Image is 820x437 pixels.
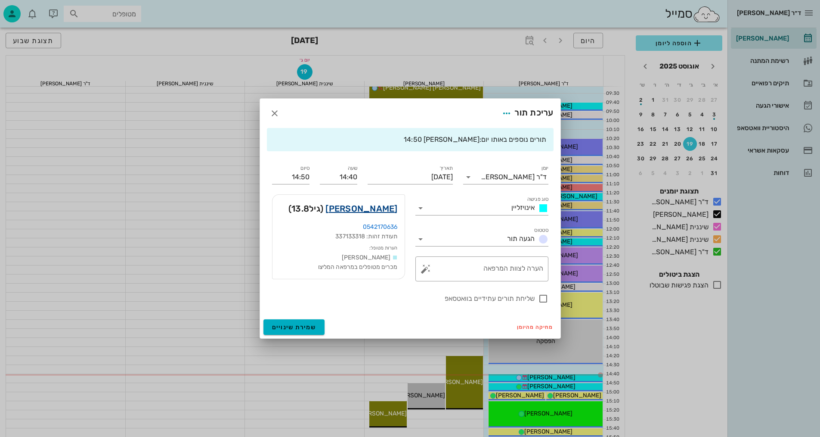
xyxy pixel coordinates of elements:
button: שמירת שינויים [263,319,325,335]
span: שמירת שינויים [272,324,316,331]
span: 13.8 [291,203,309,214]
div: ד"ר [PERSON_NAME] [481,173,547,181]
span: [PERSON_NAME] מכרים מטופלים במרפאה המליצו [318,254,398,271]
div: סוג פגישהאינויזליין [415,201,548,215]
label: סיום [300,165,309,172]
span: הגעה תור [507,234,535,243]
div: עריכת תור [499,106,553,121]
div: סטטוסהגעה תור [415,232,548,246]
div: תעודת זהות: 337133318 [279,232,398,241]
a: [PERSON_NAME] [325,202,397,215]
span: מחיקה מהיומן [517,324,554,330]
label: יומן [541,165,548,172]
span: [PERSON_NAME] 14:50 [404,135,480,144]
a: 0542170636 [363,223,398,231]
button: מחיקה מהיומן [514,321,557,333]
label: שעה [347,165,357,172]
span: אינויזליין [511,203,535,212]
label: תאריך [439,165,453,172]
span: (גיל ) [288,202,323,215]
div: תורים נוספים באותו יום: [274,135,547,144]
small: הערות מטופל: [369,245,397,251]
label: שליחת תורים עתידיים בוואטסאפ [272,294,535,303]
label: סוג פגישה [527,196,548,203]
label: סטטוס [534,227,548,234]
div: יומןד"ר [PERSON_NAME] [463,170,548,184]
